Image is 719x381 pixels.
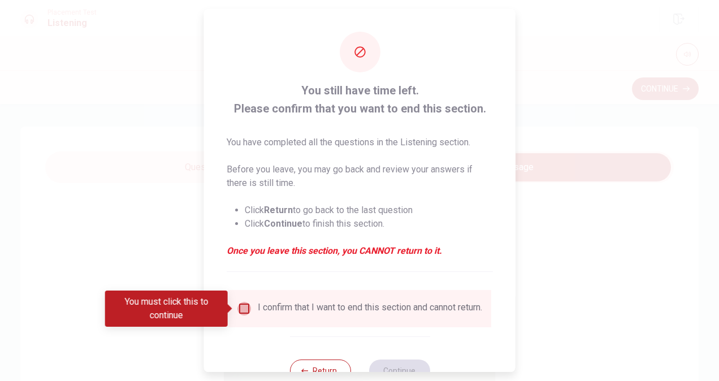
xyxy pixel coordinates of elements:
[237,302,251,315] span: You must click this to continue
[245,204,493,217] li: Click to go back to the last question
[105,291,228,327] div: You must click this to continue
[227,244,493,258] em: Once you leave this section, you CANNOT return to it.
[227,136,493,149] p: You have completed all the questions in the Listening section.
[264,205,293,215] strong: Return
[227,163,493,190] p: Before you leave, you may go back and review your answers if there is still time.
[258,302,482,315] div: I confirm that I want to end this section and cannot return.
[245,217,493,231] li: Click to finish this section.
[227,81,493,118] span: You still have time left. Please confirm that you want to end this section.
[264,218,302,229] strong: Continue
